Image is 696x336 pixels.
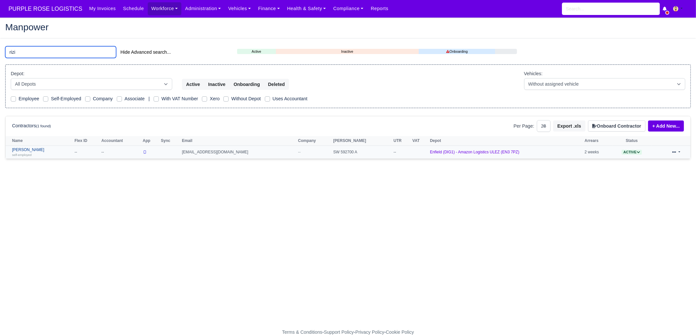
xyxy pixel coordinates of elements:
[148,96,150,101] span: |
[11,70,24,77] label: Depot:
[524,70,543,77] label: Vehicles:
[276,49,419,54] a: Inactive
[161,95,198,103] label: With VAT Number
[5,46,116,58] input: Search (by name, email, transporter id) ...
[562,3,660,15] input: Search...
[298,150,301,154] span: --
[182,79,204,90] button: Active
[264,79,289,90] button: Deleted
[148,2,182,15] a: Workforce
[5,3,85,15] a: PURPLE ROSE LOGISTICS
[51,95,81,103] label: Self-Employed
[19,95,39,103] label: Employee
[231,95,261,103] label: Without Depot
[367,2,392,15] a: Reports
[283,2,330,15] a: Health & Safety
[12,147,71,157] a: [PERSON_NAME] self-employed
[125,95,145,103] label: Associate
[254,2,283,15] a: Finance
[229,79,264,90] button: Onboarding
[392,146,411,159] td: --
[119,2,147,15] a: Schedule
[356,329,385,335] a: Privacy Policy
[324,329,354,335] a: Support Policy
[85,2,119,15] a: My Invoices
[237,49,276,54] a: Active
[282,329,322,335] a: Terms & Conditions
[93,95,113,103] label: Company
[332,136,392,146] th: [PERSON_NAME]
[419,49,495,54] a: Onboarding
[100,146,141,159] td: --
[5,22,691,32] h2: Manpower
[332,146,392,159] td: SW 592700 A
[583,146,612,159] td: 2 weeks
[100,136,141,146] th: Accountant
[12,123,51,129] h6: Contractors
[296,136,332,146] th: Company
[73,136,99,146] th: Flex ID
[159,136,180,146] th: Sync
[210,95,219,103] label: Xero
[648,120,684,132] a: + Add New...
[430,150,519,154] a: Enfield (DIG1) - Amazon Logistics ULEZ (EN3 7PZ)
[553,120,585,132] button: Export .xls
[273,95,308,103] label: Uses Accountant
[645,120,684,132] div: + Add New...
[411,136,428,146] th: VAT
[588,120,645,132] button: Onboard Contractor
[181,2,224,15] a: Administration
[141,136,159,146] th: App
[330,2,367,15] a: Compliance
[12,153,32,157] small: self-employed
[622,150,642,154] a: Active
[180,146,296,159] td: [EMAIL_ADDRESS][DOMAIN_NAME]
[663,305,696,336] iframe: Chat Widget
[613,136,651,146] th: Status
[73,146,99,159] td: --
[428,136,583,146] th: Depot
[5,2,85,15] span: PURPLE ROSE LOGISTICS
[180,136,296,146] th: Email
[204,79,230,90] button: Inactive
[386,329,414,335] a: Cookie Policy
[162,329,534,336] div: - - -
[0,17,696,38] div: Manpower
[36,124,51,128] small: (1 found)
[514,122,534,130] label: Per Page:
[392,136,411,146] th: UTR
[116,47,175,58] button: Hide Advanced search...
[6,136,73,146] th: Name
[225,2,255,15] a: Vehicles
[583,136,612,146] th: Arrears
